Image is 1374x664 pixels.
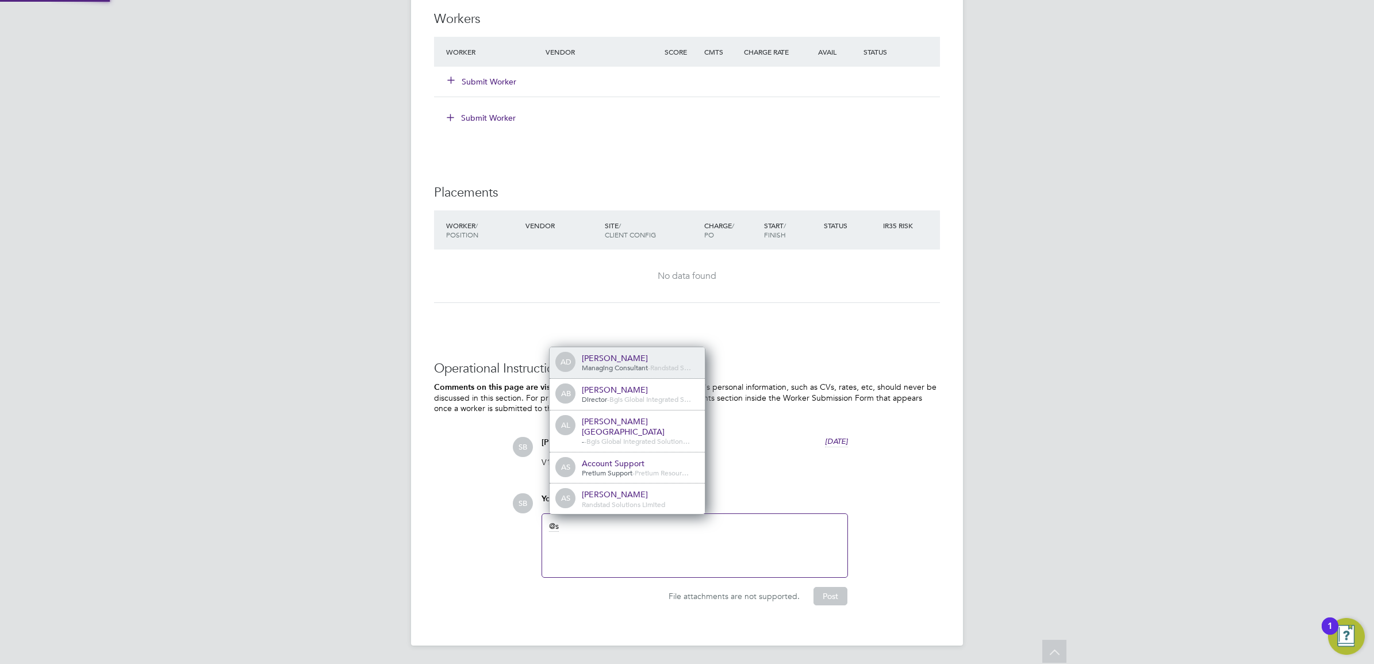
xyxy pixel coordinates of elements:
span: / Position [446,221,478,239]
span: Pretium Resour… [635,468,689,477]
span: File attachments are not supported. [669,591,800,601]
div: Account Support [582,458,697,469]
div: 1 [1327,626,1333,641]
div: No data found [446,270,928,282]
div: Cmts [701,41,741,62]
span: Bgis Global Integrated Solution… [586,436,690,446]
div: IR35 Risk [880,215,920,236]
span: Bgis Global Integrated S… [609,394,691,404]
span: SB [513,493,533,513]
h3: Placements [434,185,940,201]
span: s [549,521,559,532]
div: Vendor [523,215,602,236]
p: Worker's personal information, such as CVs, rates, etc, should never be discussed in this section... [434,382,940,414]
span: - [648,363,650,372]
span: AS [556,489,575,508]
span: SB [513,437,533,457]
div: [PERSON_NAME][GEOGRAPHIC_DATA] [582,416,697,437]
p: V177413 - Original approval on [542,457,848,467]
div: Charge Rate [741,41,801,62]
span: - [632,468,635,477]
div: Status [861,41,940,62]
span: - [584,436,586,446]
div: [PERSON_NAME] [582,353,697,363]
span: Pretium Support [582,468,632,477]
h3: Workers [434,11,940,28]
span: Randstad Solutions Limited [582,500,665,509]
button: Submit Worker [448,76,517,87]
div: Status [821,215,881,236]
div: Start [761,215,821,245]
h3: Operational Instructions & Comments [434,360,940,377]
div: Avail [801,41,861,62]
div: Score [662,41,701,62]
span: / Client Config [605,221,656,239]
button: Post [813,587,847,605]
span: AB [556,385,575,403]
div: Vendor [543,41,662,62]
span: You [542,494,555,504]
span: [DATE] [825,436,848,446]
b: Comments on this page are visible to all Vendors in the Vacancy. [434,382,678,392]
span: AL [556,416,575,435]
button: Open Resource Center, 1 new notification [1328,618,1365,655]
div: Worker [443,41,543,62]
span: Director [582,394,607,404]
span: [PERSON_NAME] [542,437,608,447]
div: Charge [701,215,761,245]
span: Managing Consultant [582,363,648,372]
span: - [607,394,609,404]
span: / Finish [764,221,786,239]
div: [PERSON_NAME] [582,385,697,395]
div: Site [602,215,701,245]
span: AD [556,353,575,371]
div: [PERSON_NAME] [582,489,697,500]
div: say: [542,493,848,513]
div: Worker [443,215,523,245]
span: - [582,436,584,446]
span: Randstad S… [650,363,691,372]
span: AS [556,458,575,477]
span: / PO [704,221,734,239]
button: Submit Worker [439,109,525,127]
